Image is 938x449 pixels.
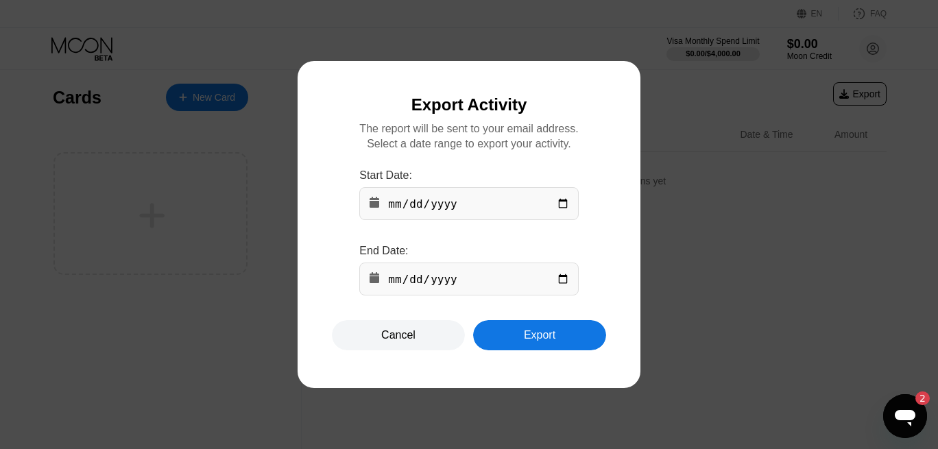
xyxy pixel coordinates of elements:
div: Export [473,320,606,350]
div: Export Activity [411,95,527,114]
div: Start Date: [359,169,578,182]
div: Cancel [332,320,465,350]
iframe: Button to launch messaging window, 2 unread messages [883,394,927,438]
div: Export [524,328,555,342]
div: Select a date range to export your activity. [367,138,571,150]
div: End Date: [359,245,578,257]
div: The report will be sent to your email address. [359,123,578,135]
iframe: Number of unread messages [902,391,930,405]
div: Cancel [381,328,416,342]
